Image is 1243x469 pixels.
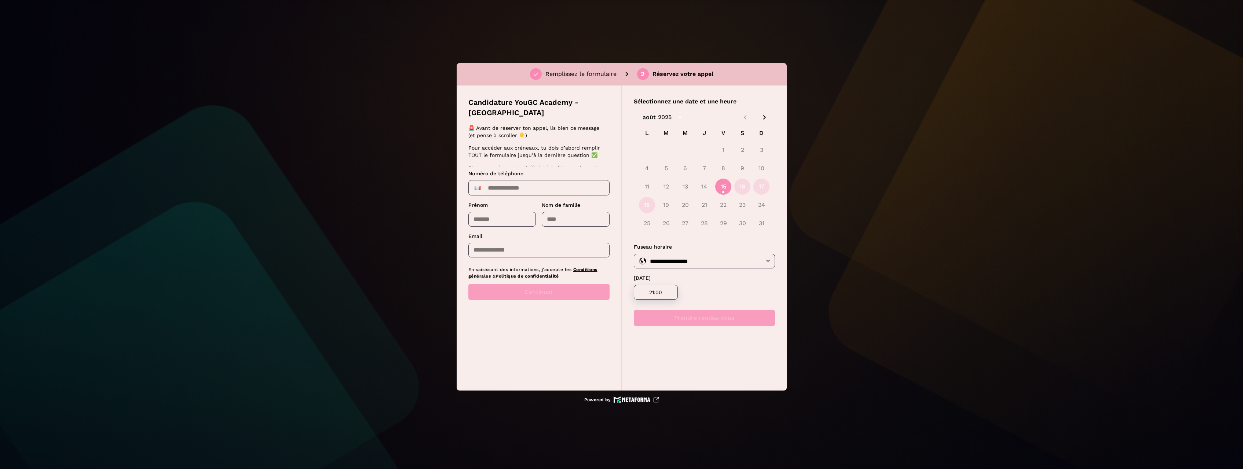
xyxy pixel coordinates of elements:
[717,126,730,140] span: V
[634,243,775,251] p: Fuseau horaire
[468,266,610,279] p: En saisissant des informations, j'accepte les
[468,164,607,179] p: Si aucun créneau ne s’affiche à la fin, pas de panique :
[470,182,485,194] div: France: + 33
[640,126,654,140] span: L
[698,126,711,140] span: J
[468,171,523,176] span: Numéro de téléphone
[634,274,775,282] p: [DATE]
[764,256,772,265] button: Open
[658,113,672,122] div: 2025
[634,97,775,106] p: Sélectionnez une date et une heure
[584,397,611,403] p: Powered by
[468,267,597,279] a: Conditions générales
[641,71,645,77] div: 2
[652,70,713,78] p: Réservez votre appel
[758,111,771,124] button: Next month
[659,126,673,140] span: M
[468,124,607,139] p: 🚨 Avant de réserver ton appel, lis bien ce message (et pense à scroller 👇)
[468,144,607,159] p: Pour accéder aux créneaux, tu dois d’abord remplir TOUT le formulaire jusqu’à la dernière question ✅
[643,113,656,122] div: août
[643,289,669,295] p: 21:00
[715,179,731,195] button: 15 août 2025
[496,274,559,279] a: Politique de confidentialité
[639,197,655,213] button: 18 août 2025
[755,126,768,140] span: D
[468,202,488,208] span: Prénom
[468,233,482,239] span: Email
[542,202,580,208] span: Nom de famille
[468,97,610,118] p: Candidature YouGC Academy - [GEOGRAPHIC_DATA]
[584,396,659,403] a: Powered by
[734,179,750,195] button: 16 août 2025
[493,274,496,279] span: &
[736,126,749,140] span: S
[545,70,617,78] p: Remplissez le formulaire
[674,111,686,124] button: calendar view is open, switch to year view
[753,179,769,195] button: 17 août 2025
[679,126,692,140] span: M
